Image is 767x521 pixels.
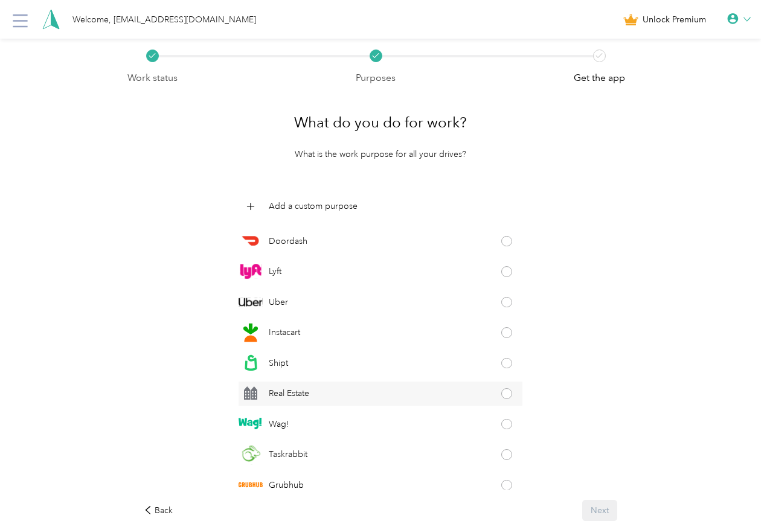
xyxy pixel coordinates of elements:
p: Work status [127,71,178,86]
span: Unlock Premium [643,13,706,26]
p: Shipt [269,357,288,369]
p: Grubhub [269,479,304,491]
p: Purposes [356,71,396,86]
p: What is the work purpose for all your drives? [295,148,466,161]
p: Add a custom purpose [269,200,358,213]
p: Taskrabbit [269,448,307,461]
p: Uber [269,296,288,308]
p: Real Estate [269,387,309,400]
div: Welcome, [EMAIL_ADDRESS][DOMAIN_NAME] [72,13,256,26]
p: Lyft [269,265,281,278]
div: Back [144,504,173,517]
p: Get the app [574,71,625,86]
p: Doordash [269,235,307,248]
iframe: Everlance-gr Chat Button Frame [699,453,767,521]
p: Wag! [269,418,289,430]
h1: What do you do for work? [294,108,467,137]
p: Instacart [269,326,300,339]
